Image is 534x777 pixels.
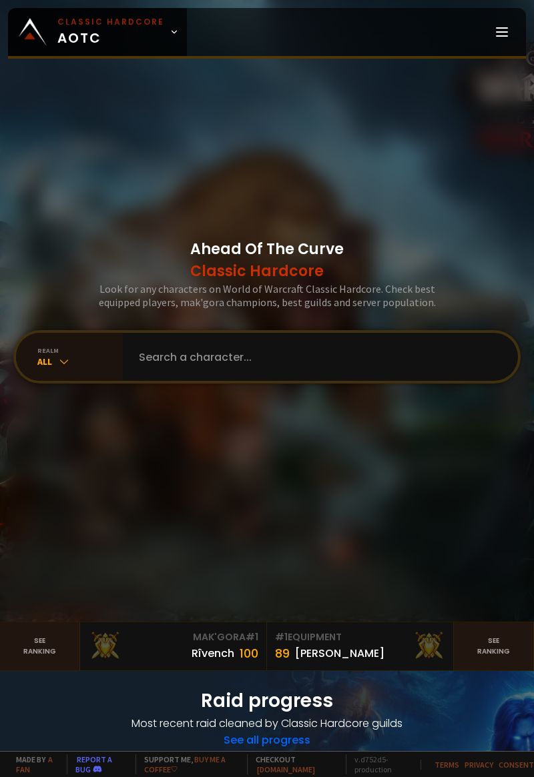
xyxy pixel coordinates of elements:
[57,16,164,48] span: AOTC
[136,754,239,774] span: Support me,
[465,760,493,770] a: Privacy
[240,644,258,662] div: 100
[37,346,123,355] div: realm
[275,630,288,644] span: # 1
[275,630,445,644] div: Equipment
[435,760,459,770] a: Terms
[224,732,310,748] a: See all progress
[80,282,454,309] h3: Look for any characters on World of Warcraft Classic Hardcore. Check best equipped players, mak'g...
[190,260,344,282] span: Classic Hardcore
[499,760,534,770] a: Consent
[454,622,534,670] a: Seeranking
[88,630,258,644] div: Mak'Gora
[37,355,123,368] div: All
[295,645,384,662] div: [PERSON_NAME]
[57,16,164,28] small: Classic Hardcore
[80,622,267,670] a: Mak'Gora#1Rîvench100
[144,754,226,774] a: Buy me a coffee
[75,754,112,774] a: Report a bug
[131,333,502,381] input: Search a character...
[8,8,187,56] a: Classic HardcoreAOTC
[257,764,315,774] a: [DOMAIN_NAME]
[16,754,53,774] a: a fan
[8,754,59,774] span: Made by
[192,645,234,662] div: Rîvench
[190,238,344,282] h1: Ahead Of The Curve
[16,687,518,715] h1: Raid progress
[246,630,258,644] span: # 1
[267,622,454,670] a: #1Equipment89[PERSON_NAME]
[16,715,518,732] h4: Most recent raid cleaned by Classic Hardcore guilds
[346,754,413,774] span: v. d752d5 - production
[275,644,290,662] div: 89
[247,754,338,774] span: Checkout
